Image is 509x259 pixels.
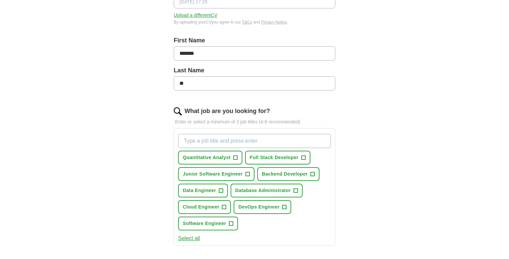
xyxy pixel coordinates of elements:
button: Cloud Engineer [178,200,231,214]
button: DevOps Engineer [234,200,291,214]
button: Data Engineer [178,184,228,197]
span: Data Engineer [183,187,216,194]
span: Full Stack Developer [250,154,299,161]
span: DevOps Engineer [238,203,279,211]
input: Type a job title and press enter [178,134,331,148]
button: Backend Developer [257,167,319,181]
label: First Name [174,36,335,45]
button: Full Stack Developer [245,151,310,164]
label: What job are you looking for? [184,107,270,116]
p: Enter or select a minimum of 3 job titles (4-8 recommended) [174,118,335,125]
a: Privacy Notice [261,20,287,25]
span: Database Administrator [235,187,291,194]
button: Select all [178,234,200,243]
span: Cloud Engineer [183,203,219,211]
span: Quantitative Analyst [183,154,231,161]
button: Software Engineer [178,217,238,230]
img: search.png [174,107,182,115]
span: Junior Software Engineer [183,171,243,178]
a: T&Cs [242,20,252,25]
span: Backend Developer [262,171,308,178]
div: By uploading your CV you agree to our and . [174,19,335,25]
button: Database Administrator [231,184,303,197]
span: Software Engineer [183,220,226,227]
button: Upload a differentCV [174,12,217,19]
button: Quantitative Analyst [178,151,242,164]
label: Last Name [174,66,335,75]
button: Junior Software Engineer [178,167,254,181]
